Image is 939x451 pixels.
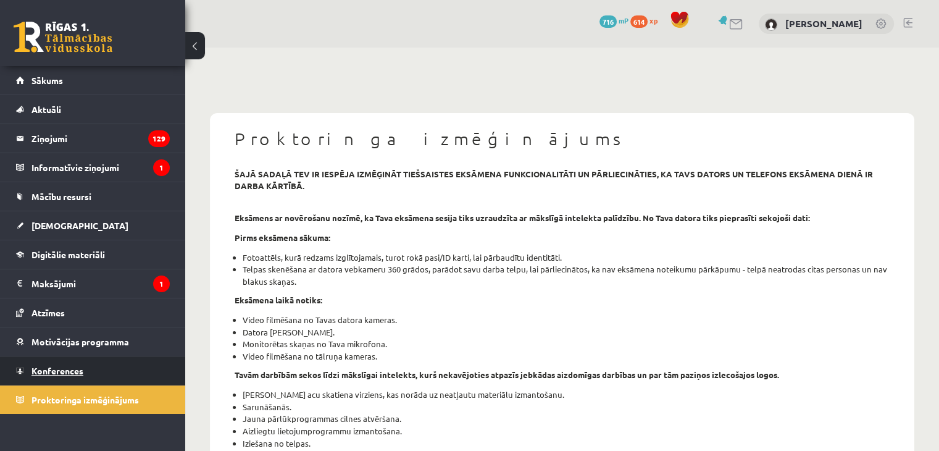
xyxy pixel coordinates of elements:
legend: Informatīvie ziņojumi [31,153,170,182]
a: Atzīmes [16,298,170,327]
span: xp [649,15,657,25]
legend: Maksājumi [31,269,170,298]
strong: Eksāmena laikā notiks: [235,295,322,305]
a: Ziņojumi129 [16,124,170,153]
a: Informatīvie ziņojumi1 [16,153,170,182]
i: 1 [153,276,170,292]
a: Sākums [16,66,170,95]
a: Aktuāli [16,95,170,124]
li: Video filmēšana no Tavas datora kameras. [243,314,890,326]
li: Fotoattēls, kurā redzams izglītojamais, turot rokā pasi/ID karti, lai pārbaudītu identitāti. [243,251,890,264]
strong: Tavām darbībām sekos līdzi mākslīgai intelekts, kurš nekavējoties atpazīs jebkādas aizdomīgas dar... [235,369,779,380]
span: Digitālie materiāli [31,249,105,260]
a: Mācību resursi [16,182,170,211]
li: Telpas skenēšana ar datora vebkameru 360 grādos, parādot savu darba telpu, lai pārliecinātos, ka ... [243,263,890,288]
i: 129 [148,130,170,147]
span: 614 [630,15,648,28]
li: Aizliegtu lietojumprogrammu izmantošana. [243,425,890,437]
span: Mācību resursi [31,191,91,202]
legend: Ziņojumi [31,124,170,153]
h1: Proktoringa izmēģinājums [235,129,890,150]
span: Atzīmes [31,307,65,318]
a: [PERSON_NAME] [785,17,862,30]
li: Jauna pārlūkprogrammas cilnes atvēršana. [243,413,890,425]
li: Monitorētas skaņas no Tava mikrofona. [243,338,890,350]
a: Motivācijas programma [16,327,170,356]
li: Iziešana no telpas. [243,437,890,450]
a: 716 mP [599,15,628,25]
li: Datora [PERSON_NAME]. [243,326,890,339]
span: Konferences [31,365,83,376]
a: [DEMOGRAPHIC_DATA] [16,211,170,240]
li: Sarunāšanās. [243,401,890,413]
span: Sākums [31,75,63,86]
a: Maksājumi1 [16,269,170,298]
li: Video filmēšana no tālruņa kameras. [243,350,890,363]
span: [DEMOGRAPHIC_DATA] [31,220,128,231]
span: Aktuāli [31,104,61,115]
strong: Eksāmens ar novērošanu nozīmē, ka Tava eksāmena sesija tiks uzraudzīta ar mākslīgā intelekta palī... [235,213,810,223]
span: mP [619,15,628,25]
a: Rīgas 1. Tālmācības vidusskola [14,22,112,53]
a: 614 xp [630,15,664,25]
i: 1 [153,159,170,176]
span: 716 [599,15,617,28]
a: Konferences [16,356,170,385]
a: Digitālie materiāli [16,240,170,269]
span: Motivācijas programma [31,336,129,347]
li: [PERSON_NAME] acu skatiena virziens, kas norāda uz neatļautu materiālu izmantošanu. [243,389,890,401]
strong: šajā sadaļā tev ir iespēja izmēģināt tiešsaistes eksāmena funkcionalitāti un pārliecināties, ka t... [235,169,873,192]
img: Jana Anna Kārkliņa [765,19,777,31]
span: Proktoringa izmēģinājums [31,394,139,405]
strong: Pirms eksāmena sākuma: [235,232,330,243]
a: Proktoringa izmēģinājums [16,386,170,414]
